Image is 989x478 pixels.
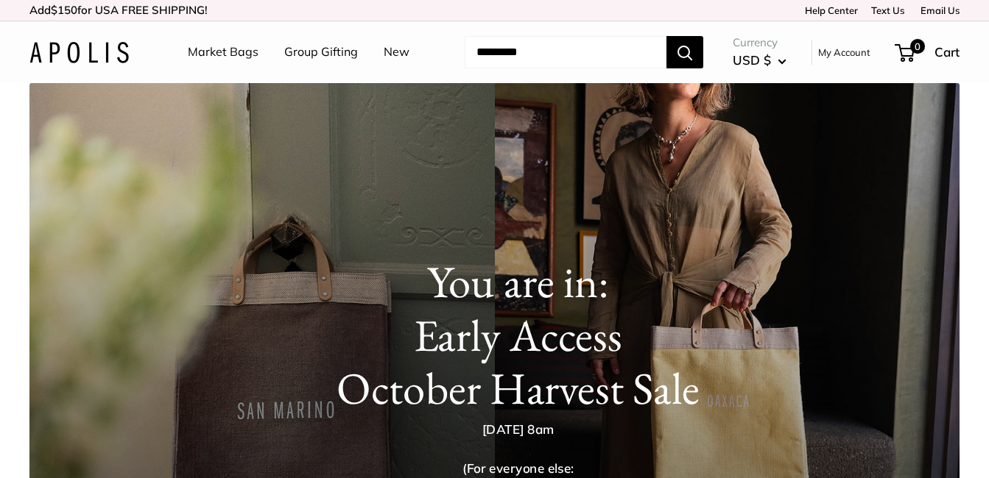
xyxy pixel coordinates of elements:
[384,41,409,63] a: New
[733,32,786,53] span: Currency
[188,41,258,63] a: Market Bags
[465,36,666,68] input: Search...
[733,52,771,68] span: USD $
[910,39,925,54] span: 0
[818,43,870,61] a: My Account
[733,49,786,72] button: USD $
[666,36,703,68] button: Search
[871,4,904,16] a: Text Us
[915,4,960,16] a: Email Us
[896,40,960,64] a: 0 Cart
[800,4,858,16] a: Help Center
[104,256,932,415] h1: You are in: Early Access October Harvest Sale
[284,41,358,63] a: Group Gifting
[51,3,77,17] span: $150
[935,44,960,60] span: Cart
[29,42,129,63] img: Apolis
